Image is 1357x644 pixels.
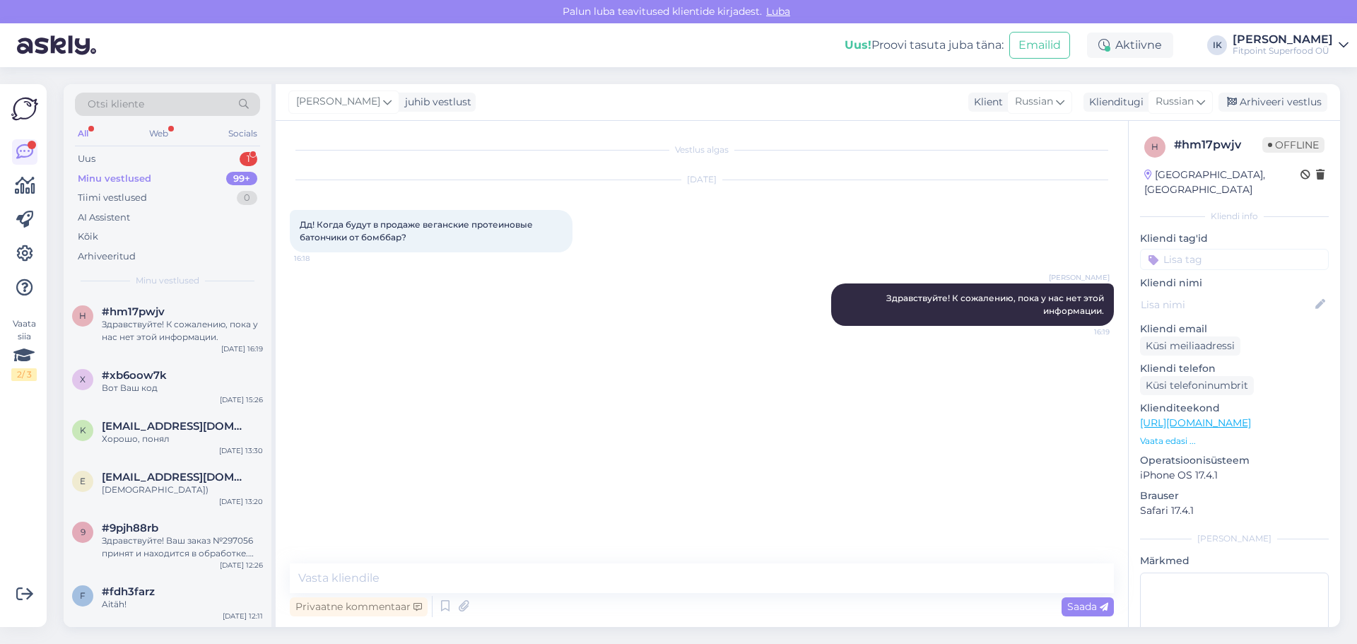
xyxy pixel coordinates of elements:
[290,597,428,616] div: Privaatne kommentaar
[300,219,535,242] span: Дд! Когда будут в продаже веганские протеиновые батончики от бомббар?
[1174,136,1262,153] div: # hm17pwjv
[1140,336,1240,356] div: Küsi meiliaadressi
[81,527,86,537] span: 9
[88,97,144,112] span: Otsi kliente
[78,230,98,244] div: Kõik
[102,484,263,496] div: [DEMOGRAPHIC_DATA])
[78,250,136,264] div: Arhiveeritud
[11,317,37,381] div: Vaata siia
[1140,210,1329,223] div: Kliendi info
[296,94,380,110] span: [PERSON_NAME]
[240,152,257,166] div: 1
[78,191,147,205] div: Tiimi vestlused
[1057,327,1110,337] span: 16:19
[220,394,263,405] div: [DATE] 15:26
[1140,249,1329,270] input: Lisa tag
[80,425,86,435] span: k
[1144,168,1300,197] div: [GEOGRAPHIC_DATA], [GEOGRAPHIC_DATA]
[136,274,199,287] span: Minu vestlused
[1140,276,1329,291] p: Kliendi nimi
[1207,35,1227,55] div: IK
[290,144,1114,156] div: Vestlus algas
[226,172,257,186] div: 99+
[1049,272,1110,283] span: [PERSON_NAME]
[1140,468,1329,483] p: iPhone OS 17.4.1
[1140,554,1329,568] p: Märkmed
[11,95,38,122] img: Askly Logo
[102,305,165,318] span: #hm17pwjv
[1140,435,1329,447] p: Vaata edasi ...
[290,173,1114,186] div: [DATE]
[220,560,263,570] div: [DATE] 12:26
[102,369,167,382] span: #xb6oow7k
[80,590,86,601] span: f
[1140,376,1254,395] div: Küsi telefoninumbrit
[78,172,151,186] div: Minu vestlused
[1218,93,1327,112] div: Arhiveeri vestlus
[399,95,471,110] div: juhib vestlust
[1083,95,1144,110] div: Klienditugi
[1233,34,1349,57] a: [PERSON_NAME]Fitpoint Superfood OÜ
[102,433,263,445] div: Хорошо, понял
[80,374,86,385] span: x
[845,37,1004,54] div: Proovi tasuta juba täna:
[845,38,871,52] b: Uus!
[294,253,347,264] span: 16:18
[886,293,1106,316] span: Здравствуйте! К сожалению, пока у нас нет этой информации.
[219,445,263,456] div: [DATE] 13:30
[1087,33,1173,58] div: Aktiivne
[1140,361,1329,376] p: Kliendi telefon
[1140,322,1329,336] p: Kliendi email
[1233,45,1333,57] div: Fitpoint Superfood OÜ
[1140,532,1329,545] div: [PERSON_NAME]
[146,124,171,143] div: Web
[102,420,249,433] span: kashevarov2003@inbox.ru
[102,534,263,560] div: Здравствуйте! Ваш заказ №297056 принят и находится в обработке. Один из товаров мы ожидаем из дру...
[1015,94,1053,110] span: Russian
[1141,297,1312,312] input: Lisa nimi
[968,95,1003,110] div: Klient
[1140,401,1329,416] p: Klienditeekond
[102,598,263,611] div: Aitäh!
[102,318,263,344] div: Здравствуйте! К сожалению, пока у нас нет этой информации.
[225,124,260,143] div: Socials
[11,368,37,381] div: 2 / 3
[762,5,794,18] span: Luba
[1067,600,1108,613] span: Saada
[1156,94,1194,110] span: Russian
[102,382,263,394] div: Вот Ваш код
[237,191,257,205] div: 0
[1262,137,1324,153] span: Offline
[1151,141,1158,152] span: h
[1140,488,1329,503] p: Brauser
[78,211,130,225] div: AI Assistent
[221,344,263,354] div: [DATE] 16:19
[102,471,249,484] span: erikpetj@gmail.com
[1233,34,1333,45] div: [PERSON_NAME]
[102,585,155,598] span: #fdh3farz
[1009,32,1070,59] button: Emailid
[102,522,158,534] span: #9pjh88rb
[1140,231,1329,246] p: Kliendi tag'id
[80,476,86,486] span: e
[1140,453,1329,468] p: Operatsioonisüsteem
[1140,503,1329,518] p: Safari 17.4.1
[219,496,263,507] div: [DATE] 13:20
[75,124,91,143] div: All
[1140,416,1251,429] a: [URL][DOMAIN_NAME]
[78,152,95,166] div: Uus
[223,611,263,621] div: [DATE] 12:11
[79,310,86,321] span: h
